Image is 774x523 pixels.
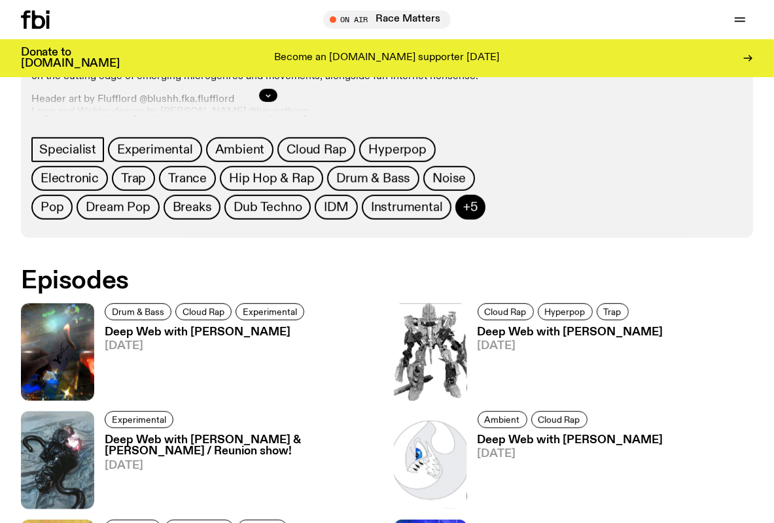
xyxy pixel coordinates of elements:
[105,460,381,471] span: [DATE]
[31,166,108,191] a: Electronic
[467,435,663,509] a: Deep Web with [PERSON_NAME][DATE]
[94,435,381,509] a: Deep Web with [PERSON_NAME] & [PERSON_NAME] / Reunion show![DATE]
[220,166,323,191] a: Hip Hop & Rap
[359,137,435,162] a: Hyperpop
[336,171,410,186] span: Drum & Bass
[168,171,207,186] span: Trance
[315,195,357,220] a: IDM
[371,200,443,214] span: Instrumental
[324,200,348,214] span: IDM
[236,303,304,320] a: Experimental
[531,411,588,428] a: Cloud Rap
[175,303,232,320] a: Cloud Rap
[112,166,155,191] a: Trap
[478,435,663,446] h3: Deep Web with [PERSON_NAME]
[423,166,475,191] a: Noise
[105,327,308,338] h3: Deep Web with [PERSON_NAME]
[183,307,224,316] span: Cloud Rap
[77,195,159,220] a: Dream Pop
[173,200,212,214] span: Breaks
[597,303,629,320] a: Trap
[112,415,166,425] span: Experimental
[164,195,221,220] a: Breaks
[31,137,104,162] a: Specialist
[21,47,120,69] h3: Donate to [DOMAIN_NAME]
[234,200,302,214] span: Dub Techno
[94,327,308,401] a: Deep Web with [PERSON_NAME][DATE]
[478,411,527,428] a: Ambient
[39,143,96,157] span: Specialist
[485,415,520,425] span: Ambient
[368,143,426,157] span: Hyperpop
[21,269,504,293] h2: Episodes
[478,303,534,320] a: Cloud Rap
[105,411,173,428] a: Experimental
[215,143,265,157] span: Ambient
[105,341,308,352] span: [DATE]
[467,327,663,401] a: Deep Web with [PERSON_NAME][DATE]
[478,448,663,460] span: [DATE]
[338,14,444,24] span: Tune in live
[112,307,164,316] span: Drum & Bass
[206,137,274,162] a: Ambient
[323,10,451,29] button: On AirRace Matters
[41,171,99,186] span: Electronic
[105,303,171,320] a: Drum & Bass
[243,307,297,316] span: Experimental
[41,200,63,214] span: Pop
[121,171,146,186] span: Trap
[485,307,527,316] span: Cloud Rap
[478,341,663,352] span: [DATE]
[108,137,202,162] a: Experimental
[159,166,216,191] a: Trance
[277,137,355,162] a: Cloud Rap
[463,200,478,214] span: +5
[117,143,193,157] span: Experimental
[432,171,466,186] span: Noise
[229,171,314,186] span: Hip Hop & Rap
[604,307,622,316] span: Trap
[86,200,150,214] span: Dream Pop
[538,303,593,320] a: Hyperpop
[478,327,663,338] h3: Deep Web with [PERSON_NAME]
[105,435,381,457] h3: Deep Web with [PERSON_NAME] & [PERSON_NAME] / Reunion show!
[31,195,73,220] a: Pop
[327,166,419,191] a: Drum & Bass
[224,195,311,220] a: Dub Techno
[362,195,452,220] a: Instrumental
[287,143,346,157] span: Cloud Rap
[545,307,586,316] span: Hyperpop
[538,415,580,425] span: Cloud Rap
[455,195,485,220] button: +5
[275,52,500,64] p: Become an [DOMAIN_NAME] supporter [DATE]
